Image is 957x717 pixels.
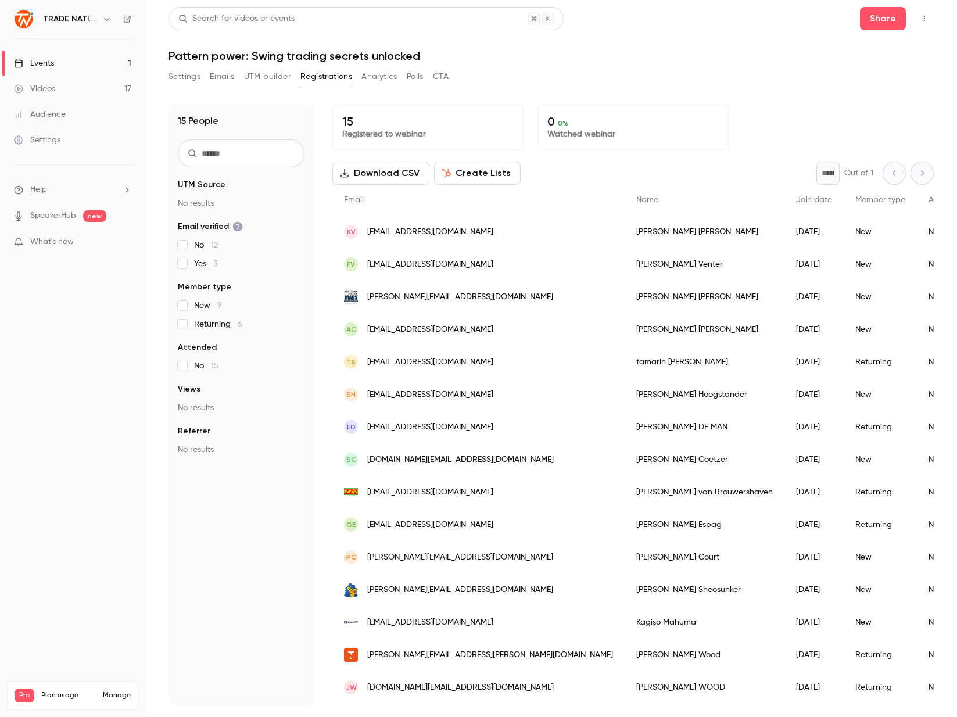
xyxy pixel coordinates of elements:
[194,300,222,311] span: New
[547,114,719,128] p: 0
[14,134,60,146] div: Settings
[625,606,784,639] div: Kagiso Mahuma
[211,241,218,249] span: 12
[844,248,917,281] div: New
[844,167,873,179] p: Out of 1
[211,362,218,370] span: 15
[844,476,917,508] div: Returning
[41,691,96,700] span: Plan usage
[344,648,358,662] img: tradenation.com
[169,49,934,63] h1: Pattern power: Swing trading secrets unlocked
[625,476,784,508] div: [PERSON_NAME] van Brouwershaven
[178,402,304,414] p: No results
[784,671,844,704] div: [DATE]
[194,258,217,270] span: Yes
[346,357,356,367] span: ts
[194,318,242,330] span: Returning
[784,248,844,281] div: [DATE]
[14,184,131,196] li: help-dropdown-opener
[344,290,358,304] img: picasso.co.za
[844,671,917,704] div: Returning
[844,313,917,346] div: New
[784,346,844,378] div: [DATE]
[367,584,553,596] span: [PERSON_NAME][EMAIL_ADDRESS][DOMAIN_NAME]
[367,291,553,303] span: [PERSON_NAME][EMAIL_ADDRESS][DOMAIN_NAME]
[178,13,295,25] div: Search for videos or events
[169,67,200,86] button: Settings
[625,346,784,378] div: tamarin [PERSON_NAME]
[194,360,218,372] span: No
[178,342,217,353] span: Attended
[784,606,844,639] div: [DATE]
[784,281,844,313] div: [DATE]
[844,216,917,248] div: New
[178,179,225,191] span: UTM Source
[784,541,844,573] div: [DATE]
[178,179,304,456] section: facet-groups
[103,691,131,700] a: Manage
[407,67,424,86] button: Polls
[367,486,493,499] span: [EMAIL_ADDRESS][DOMAIN_NAME]
[625,508,784,541] div: [PERSON_NAME] Espag
[30,184,47,196] span: Help
[844,639,917,671] div: Returning
[625,573,784,606] div: [PERSON_NAME] Sheosunker
[860,7,906,30] button: Share
[30,236,74,248] span: What's new
[344,615,358,629] img: signaldp.com
[178,114,218,128] h1: 15 People
[244,67,291,86] button: UTM builder
[784,216,844,248] div: [DATE]
[844,443,917,476] div: New
[347,259,355,270] span: FV
[625,216,784,248] div: [PERSON_NAME] [PERSON_NAME]
[178,383,200,395] span: Views
[844,411,917,443] div: Returning
[625,671,784,704] div: [PERSON_NAME] WOOD
[213,260,217,268] span: 3
[15,10,33,28] img: TRADE NATION
[43,13,98,25] h6: TRADE NATION
[367,389,493,401] span: [EMAIL_ADDRESS][DOMAIN_NAME]
[342,128,514,140] p: Registered to webinar
[367,226,493,238] span: [EMAIL_ADDRESS][DOMAIN_NAME]
[784,378,844,411] div: [DATE]
[855,196,905,204] span: Member type
[342,114,514,128] p: 15
[346,454,356,465] span: SC
[625,281,784,313] div: [PERSON_NAME] [PERSON_NAME]
[14,58,54,69] div: Events
[14,83,55,95] div: Videos
[346,519,356,530] span: GE
[625,639,784,671] div: [PERSON_NAME] Wood
[844,346,917,378] div: Returning
[784,476,844,508] div: [DATE]
[344,485,358,499] img: zz2.co.za
[367,616,493,629] span: [EMAIL_ADDRESS][DOMAIN_NAME]
[210,67,234,86] button: Emails
[361,67,397,86] button: Analytics
[844,573,917,606] div: New
[784,411,844,443] div: [DATE]
[784,508,844,541] div: [DATE]
[433,67,449,86] button: CTA
[367,682,554,694] span: [DOMAIN_NAME][EMAIL_ADDRESS][DOMAIN_NAME]
[178,198,304,209] p: No results
[558,119,568,127] span: 0 %
[346,324,356,335] span: AC
[367,519,493,531] span: [EMAIL_ADDRESS][DOMAIN_NAME]
[347,227,356,237] span: Kv
[367,551,553,564] span: [PERSON_NAME][EMAIL_ADDRESS][DOMAIN_NAME]
[367,421,493,433] span: [EMAIL_ADDRESS][DOMAIN_NAME]
[300,67,352,86] button: Registrations
[367,649,613,661] span: [PERSON_NAME][EMAIL_ADDRESS][PERSON_NAME][DOMAIN_NAME]
[367,259,493,271] span: [EMAIL_ADDRESS][DOMAIN_NAME]
[784,573,844,606] div: [DATE]
[367,356,493,368] span: [EMAIL_ADDRESS][DOMAIN_NAME]
[194,239,218,251] span: No
[178,281,231,293] span: Member type
[625,443,784,476] div: [PERSON_NAME] Coetzer
[346,552,356,562] span: PC
[346,389,356,400] span: SH
[367,324,493,336] span: [EMAIL_ADDRESS][DOMAIN_NAME]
